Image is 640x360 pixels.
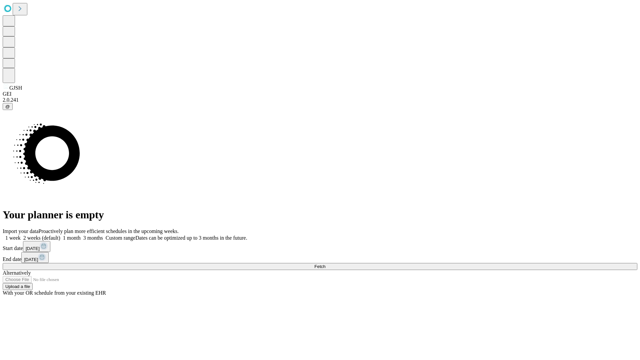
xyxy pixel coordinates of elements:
span: Alternatively [3,270,31,276]
span: Custom range [106,235,135,241]
span: 1 month [63,235,81,241]
button: [DATE] [21,252,49,263]
span: [DATE] [26,246,40,251]
span: @ [5,104,10,109]
span: Proactively plan more efficient schedules in the upcoming weeks. [39,228,179,234]
button: Fetch [3,263,637,270]
div: End date [3,252,637,263]
button: Upload a file [3,283,33,290]
span: Import your data [3,228,39,234]
div: GEI [3,91,637,97]
div: 2.0.241 [3,97,637,103]
button: [DATE] [23,241,50,252]
span: 2 weeks (default) [23,235,60,241]
span: With your OR schedule from your existing EHR [3,290,106,296]
button: @ [3,103,13,110]
h1: Your planner is empty [3,209,637,221]
div: Start date [3,241,637,252]
span: [DATE] [24,257,38,262]
span: 3 months [83,235,103,241]
span: 1 week [5,235,21,241]
span: Dates can be optimized up to 3 months in the future. [135,235,247,241]
span: GJSH [9,85,22,91]
span: Fetch [314,264,325,269]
